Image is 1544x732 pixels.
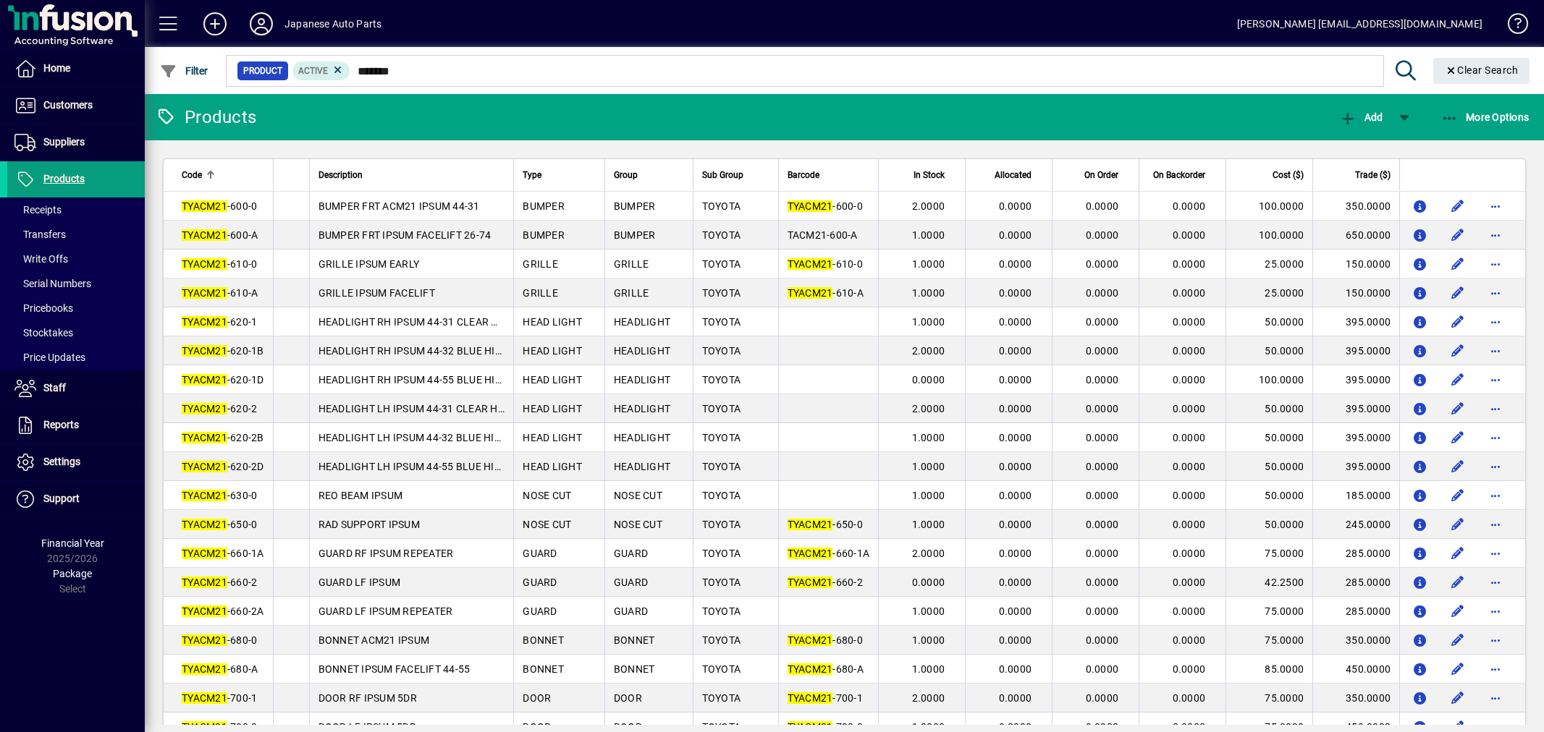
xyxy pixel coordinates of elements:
[1312,539,1399,568] td: 285.0000
[318,576,401,588] span: GUARD LF IPSUM
[1446,426,1469,449] button: Edit
[1484,195,1507,218] button: More options
[614,432,670,443] span: HEADLIGHT
[523,167,596,183] div: Type
[523,287,558,299] span: GRILLE
[974,167,1045,183] div: Allocated
[614,345,670,357] span: HEADLIGHT
[43,419,79,430] span: Reports
[1273,167,1304,183] span: Cost ($)
[702,519,741,530] span: TOYOTA
[182,461,227,472] em: TYACM21
[1086,461,1119,472] span: 0.0000
[7,407,145,443] a: Reports
[912,548,945,559] span: 2.0000
[7,222,145,247] a: Transfers
[1086,229,1119,241] span: 0.0000
[912,490,945,501] span: 1.0000
[1312,394,1399,423] td: 395.0000
[1446,368,1469,391] button: Edit
[182,432,227,443] em: TYACM21
[912,316,945,328] span: 1.0000
[1484,368,1507,391] button: More options
[1446,686,1469,710] button: Edit
[1173,576,1206,588] span: 0.0000
[318,229,492,241] span: BUMPER FRT IPSUM FACELIFT 26-74
[7,51,145,87] a: Home
[292,61,350,80] mat-chip: Activation Status: Active
[182,345,227,357] em: TYACM21
[1173,403,1206,414] span: 0.0000
[999,576,1032,588] span: 0.0000
[702,167,743,183] span: Sub Group
[523,229,565,241] span: BUMPER
[1086,432,1119,443] span: 0.0000
[523,548,557,559] span: GUARD
[182,605,227,617] em: TYACM21
[614,576,648,588] span: GUARD
[887,167,958,183] div: In Stock
[318,490,403,501] span: REO BEAM IPSUM
[182,167,202,183] span: Code
[999,229,1032,241] span: 0.0000
[1173,519,1206,530] span: 0.0000
[238,11,284,37] button: Profile
[1446,339,1469,362] button: Edit
[182,229,258,241] span: -600-A
[1446,657,1469,681] button: Edit
[318,461,516,472] span: HEADLIGHT LH IPSUM 44-55 BLUE HID EA
[1312,307,1399,336] td: 395.0000
[182,287,227,299] em: TYACM21
[1312,481,1399,510] td: 185.0000
[318,167,505,183] div: Description
[43,136,85,148] span: Suppliers
[182,548,227,559] em: TYACM21
[702,287,741,299] span: TOYOTA
[1484,224,1507,247] button: More options
[702,461,741,472] span: TOYOTA
[999,519,1032,530] span: 0.0000
[1153,167,1205,183] span: On Backorder
[1446,629,1469,652] button: Edit
[999,461,1032,472] span: 0.0000
[1237,12,1482,35] div: [PERSON_NAME] [EMAIL_ADDRESS][DOMAIN_NAME]
[182,461,264,472] span: -620-2D
[1086,287,1119,299] span: 0.0000
[614,548,648,559] span: GUARD
[1226,568,1312,597] td: 42.2500
[182,167,264,183] div: Code
[1484,600,1507,623] button: More options
[1226,510,1312,539] td: 50.0000
[1312,510,1399,539] td: 245.0000
[1173,345,1206,357] span: 0.0000
[788,258,863,270] span: -610-0
[182,403,227,414] em: TYACM21
[912,605,945,617] span: 1.0000
[614,287,649,299] span: GRILLE
[702,548,741,559] span: TOYOTA
[912,519,945,530] span: 1.0000
[912,258,945,270] span: 1.0000
[1484,629,1507,652] button: More options
[182,576,257,588] span: -660-2
[1446,252,1469,276] button: Edit
[1446,542,1469,565] button: Edit
[1446,455,1469,478] button: Edit
[1086,316,1119,328] span: 0.0000
[1061,167,1131,183] div: On Order
[1438,104,1533,130] button: More Options
[1312,365,1399,394] td: 395.0000
[702,576,741,588] span: TOYOTA
[788,287,864,299] span: -610-A
[912,576,945,588] span: 0.0000
[1446,571,1469,594] button: Edit
[788,287,833,299] em: TYACM21
[912,403,945,414] span: 2.0000
[912,432,945,443] span: 1.0000
[182,316,227,328] em: TYACM21
[182,200,257,212] span: -600-0
[1226,423,1312,452] td: 50.0000
[43,99,93,111] span: Customers
[1173,461,1206,472] span: 0.0000
[614,519,662,530] span: NOSE CUT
